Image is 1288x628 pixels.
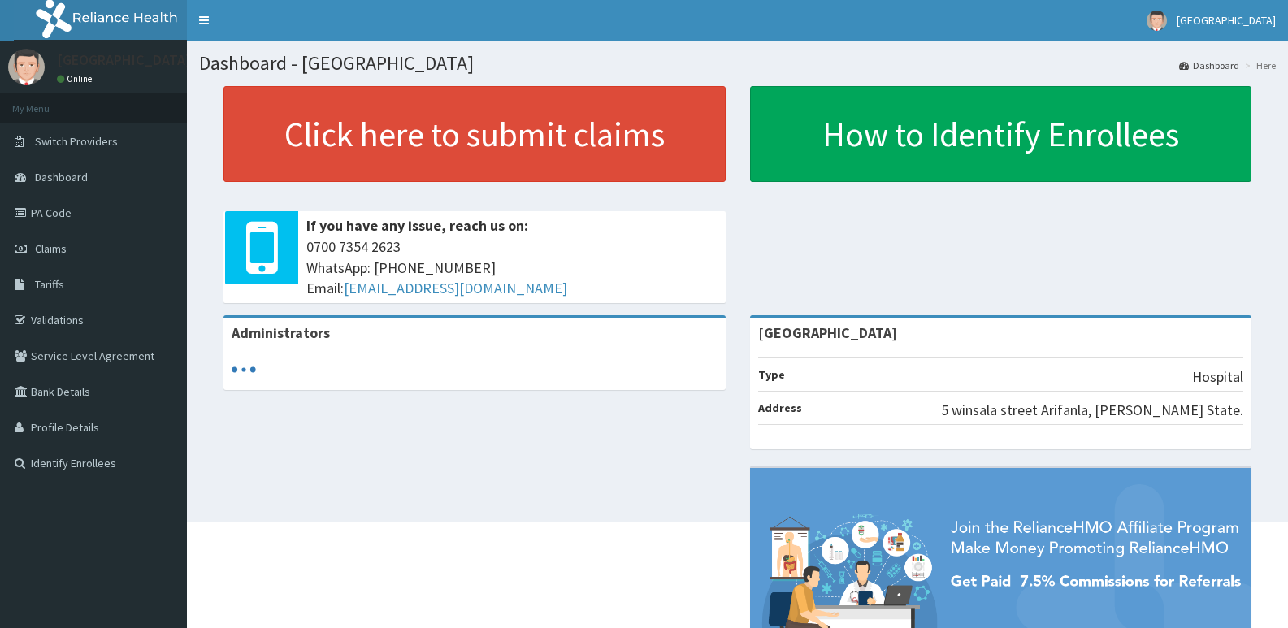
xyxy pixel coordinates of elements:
[758,367,785,382] b: Type
[1192,366,1243,388] p: Hospital
[199,53,1276,74] h1: Dashboard - [GEOGRAPHIC_DATA]
[35,277,64,292] span: Tariffs
[232,357,256,382] svg: audio-loading
[941,400,1243,421] p: 5 winsala street Arifanla, [PERSON_NAME] State.
[35,134,118,149] span: Switch Providers
[1179,58,1239,72] a: Dashboard
[8,49,45,85] img: User Image
[1177,13,1276,28] span: [GEOGRAPHIC_DATA]
[758,323,897,342] strong: [GEOGRAPHIC_DATA]
[57,73,96,84] a: Online
[35,241,67,256] span: Claims
[1147,11,1167,31] img: User Image
[232,323,330,342] b: Administrators
[57,53,191,67] p: [GEOGRAPHIC_DATA]
[758,401,802,415] b: Address
[306,216,528,235] b: If you have any issue, reach us on:
[306,236,718,299] span: 0700 7354 2623 WhatsApp: [PHONE_NUMBER] Email:
[1241,58,1276,72] li: Here
[344,279,567,297] a: [EMAIL_ADDRESS][DOMAIN_NAME]
[750,86,1252,182] a: How to Identify Enrollees
[35,170,88,184] span: Dashboard
[223,86,726,182] a: Click here to submit claims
